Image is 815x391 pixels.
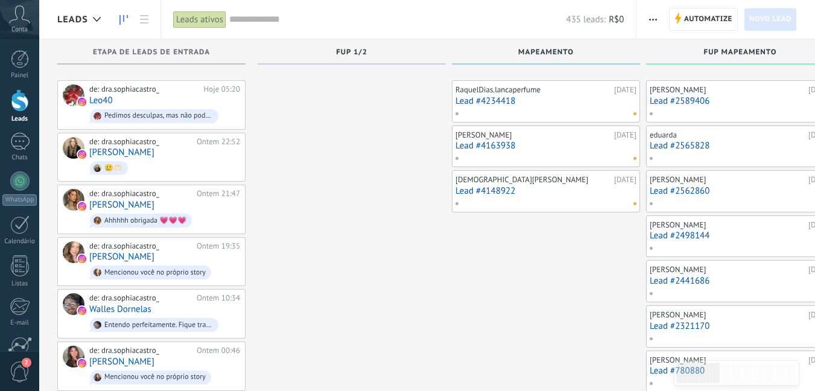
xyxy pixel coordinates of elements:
[455,130,611,140] div: [PERSON_NAME]
[633,202,636,205] span: Nenhuma tarefa atribuída
[650,175,805,185] div: [PERSON_NAME]
[455,186,636,196] a: Lead #4148922
[89,200,154,210] a: [PERSON_NAME]
[650,310,805,320] div: [PERSON_NAME]
[89,304,151,314] a: Walles Dornelas
[89,293,192,303] div: de: dra.sophiacastro_
[89,241,192,251] div: de: dra.sophiacastro_
[2,72,37,80] div: Painel
[104,217,186,225] div: Ahhhhh obrigada 💗💗💗
[2,194,37,206] div: WhatsApp
[197,293,240,303] div: Ontem 10:34
[197,346,240,355] div: Ontem 00:46
[57,14,88,25] span: Leads
[336,48,367,57] span: FUP 1/2
[614,85,636,95] div: [DATE]
[650,355,805,365] div: [PERSON_NAME]
[197,189,240,199] div: Ontem 21:47
[89,84,200,94] div: de: dra.sophiacastro_
[63,84,84,106] div: Leo40
[2,115,37,123] div: Leads
[744,8,797,31] a: Novo lead
[609,14,624,25] span: R$0
[104,269,206,277] div: Mencionou você no próprio story
[650,130,805,140] div: eduarda
[669,8,737,31] a: Automatize
[78,150,86,159] img: instagram.svg
[518,48,574,57] span: MAPEAMENTO
[89,252,154,262] a: [PERSON_NAME]
[650,220,805,230] div: [PERSON_NAME]
[104,321,213,329] div: Entendo perfeitamente. Fique tranquilo viu? Que eu posso te ajudar! Mas você costuma vir para Cui...
[104,112,213,120] div: Pedimos desculpas, mas não podemos exibir esta mensagem devido a restrições do Instagram. Elas se...
[11,26,28,34] span: Conta
[78,307,86,315] img: instagram.svg
[63,189,84,211] div: Ana Vitoria Maluf Rollemberg
[78,202,86,211] img: instagram.svg
[633,112,636,115] span: Nenhuma tarefa atribuída
[78,98,86,106] img: instagram.svg
[684,8,732,30] span: Automatize
[89,346,192,355] div: de: dra.sophiacastro_
[455,141,636,151] a: Lead #4163938
[63,346,84,367] div: Vitória Bumlai
[89,189,192,199] div: de: dra.sophiacastro_
[566,14,606,25] span: 435 leads:
[455,85,611,95] div: RaquelDias.lancaperfume
[614,175,636,185] div: [DATE]
[63,137,84,159] div: Isabella de Freitas Santos
[197,241,240,251] div: Ontem 19:35
[104,164,122,173] div: 🥲🫶🏻
[89,137,192,147] div: de: dra.sophiacastro_
[650,265,805,275] div: [PERSON_NAME]
[650,85,805,95] div: [PERSON_NAME]
[458,48,634,59] div: MAPEAMENTO
[204,84,240,94] div: Hoje 05:20
[2,154,37,162] div: Chats
[197,137,240,147] div: Ontem 22:52
[264,48,440,59] div: FUP 1/2
[2,280,37,288] div: Listas
[78,359,86,367] img: instagram.svg
[2,319,37,327] div: E-mail
[89,95,113,106] a: Leo40
[614,130,636,140] div: [DATE]
[63,48,239,59] div: Etapa de leads de entrada
[749,8,791,30] span: Novo lead
[22,358,31,367] span: 2
[455,96,636,106] a: Lead #4234418
[2,238,37,246] div: Calendário
[104,373,206,381] div: Mencionou você no próprio story
[455,175,611,185] div: [DEMOGRAPHIC_DATA][PERSON_NAME]
[89,147,154,157] a: [PERSON_NAME]
[78,255,86,263] img: instagram.svg
[89,357,154,367] a: [PERSON_NAME]
[704,48,777,57] span: FUP MAPEAMENTO
[93,48,210,57] span: Etapa de leads de entrada
[173,11,226,28] div: Leads ativos
[63,241,84,263] div: Sandra Damares Buzanello
[633,157,636,160] span: Nenhuma tarefa atribuída
[63,293,84,315] div: Walles Dornelas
